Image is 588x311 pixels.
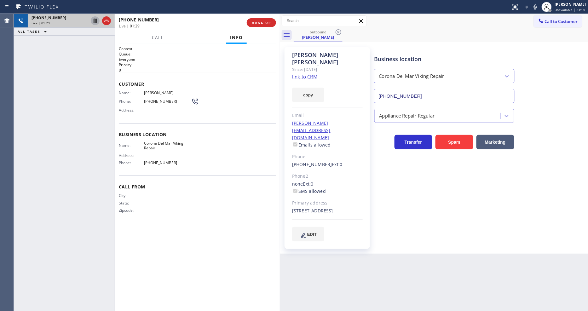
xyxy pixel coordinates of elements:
[294,28,342,42] div: Diana Dupre
[534,15,582,27] button: Call to Customer
[119,90,144,95] span: Name:
[555,8,585,12] span: Unavailable | 23:14
[292,120,331,141] a: [PERSON_NAME][EMAIL_ADDRESS][DOMAIN_NAME]
[32,21,50,25] span: Live | 01:29
[379,112,435,119] div: Appliance Repair Regular
[119,108,144,112] span: Address:
[293,189,297,193] input: SMS allowed
[148,32,168,44] button: Call
[374,55,514,63] div: Business location
[119,143,144,148] span: Name:
[374,89,515,103] input: Phone Number
[292,153,363,160] div: Phone
[292,173,363,180] div: Phone2
[292,73,317,80] a: link to CRM
[119,62,276,67] h2: Priority:
[144,90,191,95] span: [PERSON_NAME]
[119,67,276,73] p: 0
[119,99,144,104] span: Phone:
[307,232,317,237] span: EDIT
[119,23,140,29] span: Live | 01:29
[119,51,276,57] h2: Queue:
[119,17,159,23] span: [PHONE_NUMBER]
[144,99,191,104] span: [PHONE_NUMBER]
[531,3,540,11] button: Mute
[292,199,363,207] div: Primary address
[119,131,276,137] span: Business location
[119,57,276,62] p: Everyone
[292,207,363,215] div: [STREET_ADDRESS]
[144,160,191,165] span: [PHONE_NUMBER]
[119,193,144,198] span: City:
[119,184,276,190] span: Call From
[18,29,40,34] span: ALL TASKS
[476,135,514,149] button: Marketing
[303,181,314,187] span: Ext: 0
[332,161,343,167] span: Ext: 0
[282,16,366,26] input: Search
[294,30,342,34] div: outbound
[119,153,144,158] span: Address:
[119,201,144,205] span: State:
[14,28,53,35] button: ALL TASKS
[555,2,586,7] div: [PERSON_NAME]
[292,227,324,241] button: EDIT
[252,20,271,25] span: HANG UP
[230,35,243,40] span: Info
[102,16,111,25] button: Hang up
[292,66,363,73] div: Since: [DATE]
[119,46,276,51] h1: Context
[292,51,363,66] div: [PERSON_NAME] [PERSON_NAME]
[395,135,432,149] button: Transfer
[152,35,164,40] span: Call
[292,161,332,167] a: [PHONE_NUMBER]
[144,141,191,151] span: Corona Del Mar Viking Repair
[292,88,324,102] button: copy
[292,112,363,119] div: Email
[226,32,247,44] button: Info
[292,188,326,194] label: SMS allowed
[294,34,342,40] div: [PERSON_NAME]
[435,135,473,149] button: Spam
[119,81,276,87] span: Customer
[292,142,331,148] label: Emails allowed
[545,19,578,24] span: Call to Customer
[247,18,276,27] button: HANG UP
[119,160,144,165] span: Phone:
[292,181,363,195] div: none
[293,142,297,147] input: Emails allowed
[119,208,144,213] span: Zipcode:
[91,16,100,25] button: Hold Customer
[379,73,445,80] div: Corona Del Mar Viking Repair
[32,15,66,20] span: [PHONE_NUMBER]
